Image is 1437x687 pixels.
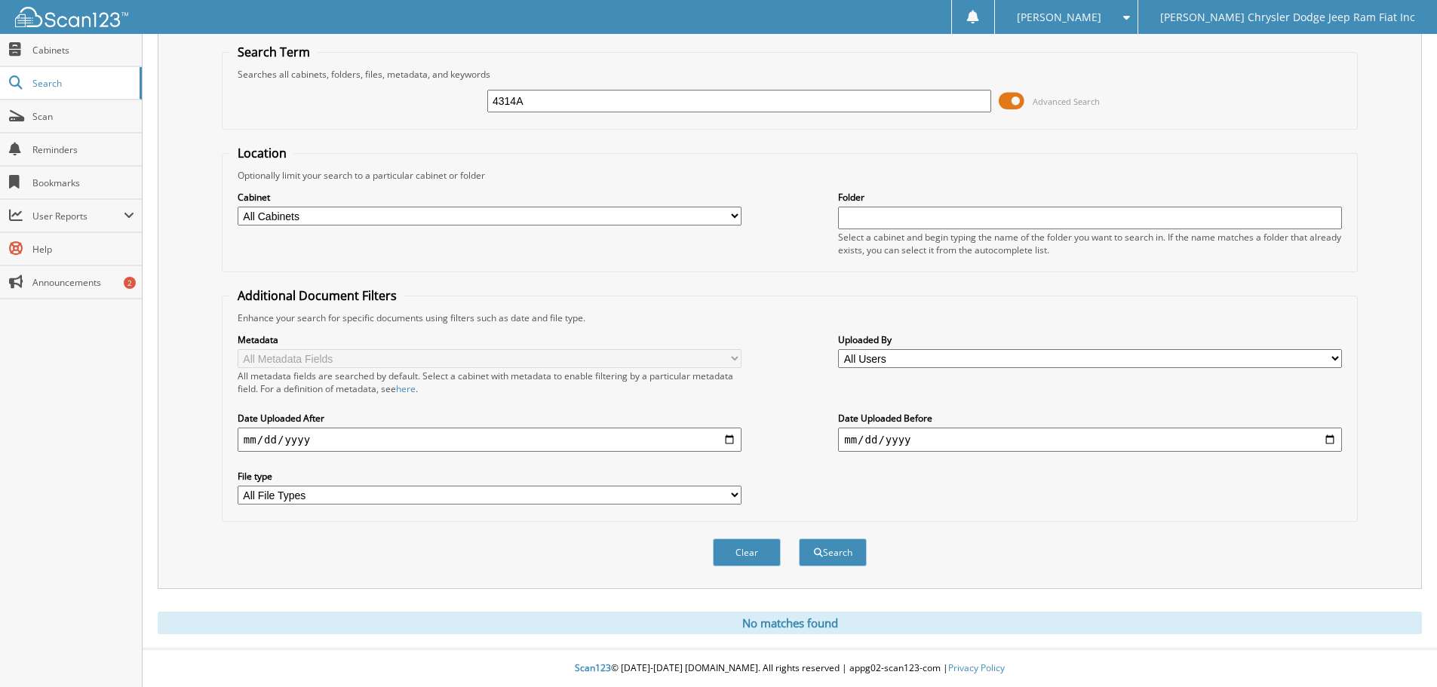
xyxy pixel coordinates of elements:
[1362,615,1437,687] iframe: Chat Widget
[238,191,742,204] label: Cabinet
[32,243,134,256] span: Help
[230,311,1349,324] div: Enhance your search for specific documents using filters such as date and file type.
[238,428,742,452] input: start
[575,661,611,674] span: Scan123
[1160,13,1415,22] span: [PERSON_NAME] Chrysler Dodge Jeep Ram Fiat Inc
[948,661,1005,674] a: Privacy Policy
[799,538,867,566] button: Search
[32,44,134,57] span: Cabinets
[838,333,1342,346] label: Uploaded By
[396,382,416,395] a: here
[32,276,134,289] span: Announcements
[1033,96,1100,107] span: Advanced Search
[230,169,1349,182] div: Optionally limit your search to a particular cabinet or folder
[838,191,1342,204] label: Folder
[838,231,1342,256] div: Select a cabinet and begin typing the name of the folder you want to search in. If the name match...
[838,412,1342,425] label: Date Uploaded Before
[143,650,1437,687] div: © [DATE]-[DATE] [DOMAIN_NAME]. All rights reserved | appg02-scan123-com |
[238,370,742,395] div: All metadata fields are searched by default. Select a cabinet with metadata to enable filtering b...
[32,143,134,156] span: Reminders
[238,470,742,483] label: File type
[713,538,781,566] button: Clear
[238,412,742,425] label: Date Uploaded After
[230,145,294,161] legend: Location
[32,110,134,123] span: Scan
[15,7,128,27] img: scan123-logo-white.svg
[230,68,1349,81] div: Searches all cabinets, folders, files, metadata, and keywords
[32,77,132,90] span: Search
[238,333,742,346] label: Metadata
[158,612,1422,634] div: No matches found
[838,428,1342,452] input: end
[1017,13,1101,22] span: [PERSON_NAME]
[32,210,124,222] span: User Reports
[32,176,134,189] span: Bookmarks
[230,287,404,304] legend: Additional Document Filters
[124,277,136,289] div: 2
[230,44,318,60] legend: Search Term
